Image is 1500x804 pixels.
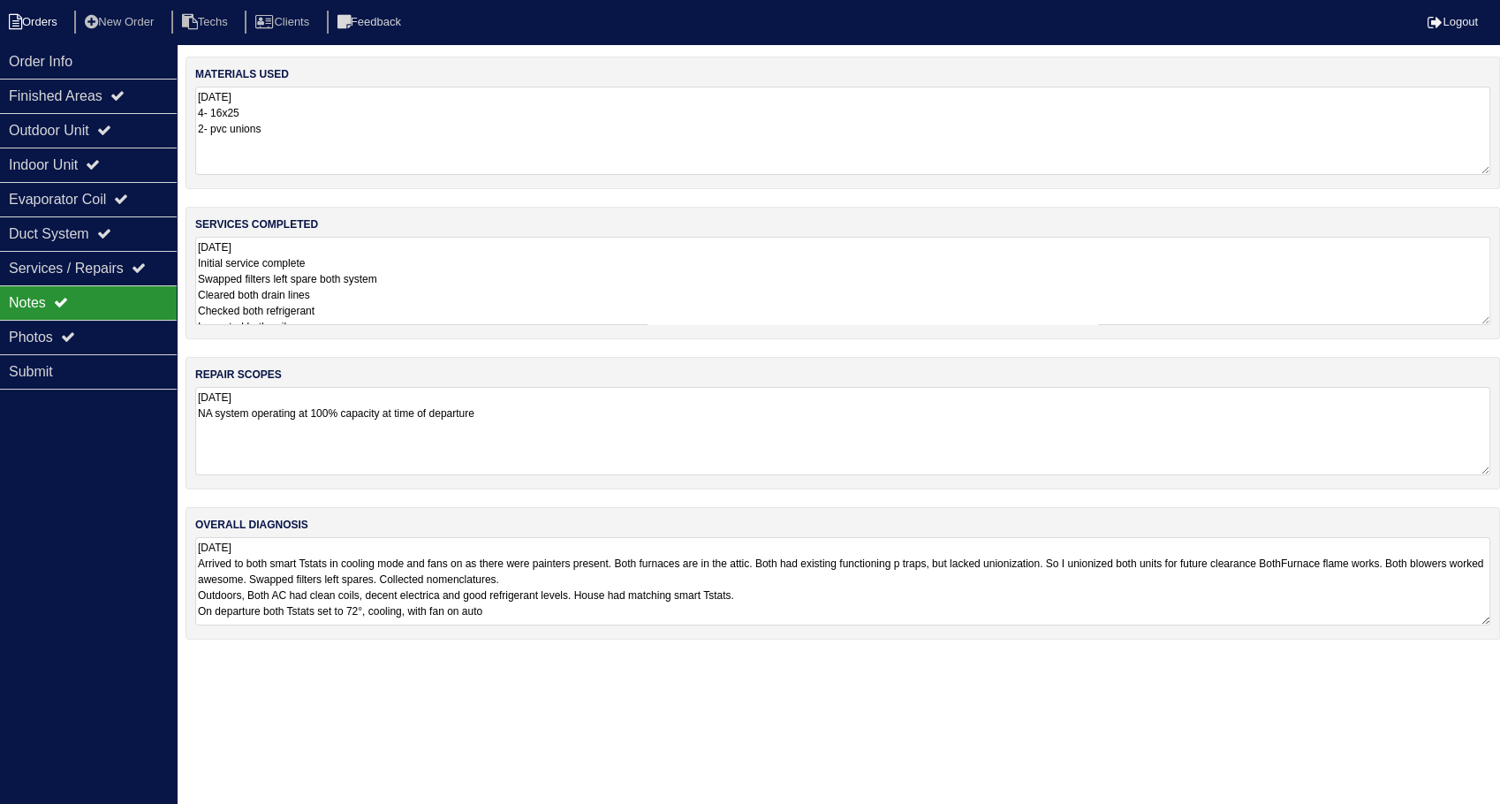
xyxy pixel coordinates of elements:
li: New Order [74,11,168,34]
textarea: [DATE] Arrived to both smart Tstats in cooling mode and fans on as there were painters present. B... [195,537,1490,626]
a: Logout [1428,15,1478,28]
li: Feedback [327,11,415,34]
li: Clients [245,11,323,34]
li: Techs [171,11,242,34]
a: Techs [171,15,242,28]
label: repair scopes [195,367,282,383]
label: materials used [195,66,289,82]
textarea: [DATE] NA system operating at 100% capacity at time of departure [195,387,1490,475]
label: overall diagnosis [195,517,308,533]
a: Clients [245,15,323,28]
textarea: [DATE] Initial service complete Swapped filters left spare both system Cleared both drain lines C... [195,237,1490,325]
label: services completed [195,216,318,232]
a: New Order [74,15,168,28]
textarea: [DATE] 4- 16x25 2- pvc unions [195,87,1490,175]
